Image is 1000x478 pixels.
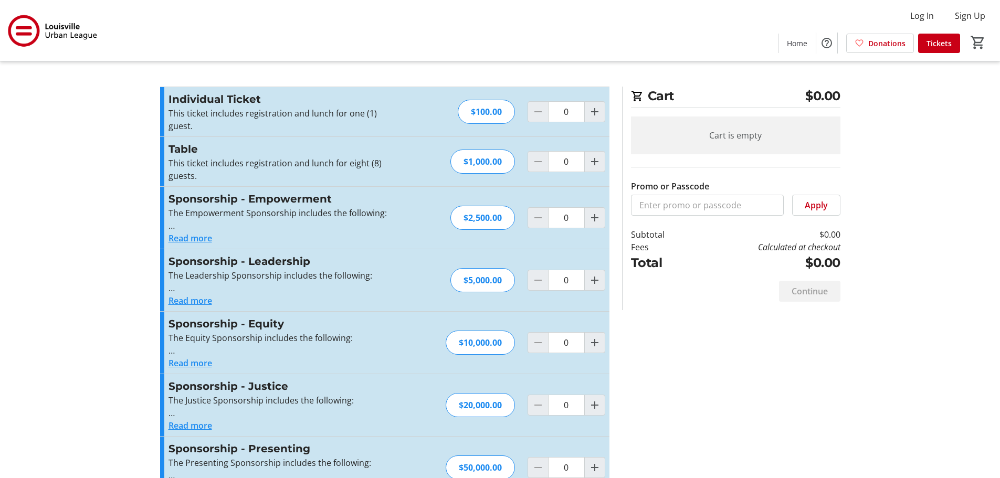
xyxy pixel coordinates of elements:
input: Table Quantity [548,151,585,172]
p: The Presenting Sponsorship includes the following: [169,456,398,469]
button: Read more [169,232,212,245]
button: Increment by one [585,208,605,228]
img: Louisville Urban League's Logo [6,4,100,57]
input: Sponsorship - Leadership Quantity [548,270,585,291]
input: Sponsorship - Justice Quantity [548,395,585,416]
h3: Individual Ticket [169,91,398,107]
p: This ticket includes registration and lunch for eight (8) guests. [169,157,398,182]
h3: Sponsorship - Justice [169,378,398,394]
h3: Table [169,141,398,157]
td: Calculated at checkout [691,241,840,253]
h2: Cart [631,87,840,108]
button: Read more [169,294,212,307]
h3: Sponsorship - Empowerment [169,191,398,207]
button: Increment by one [585,395,605,415]
p: The Leadership Sponsorship includes the following: [169,269,398,282]
p: This ticket includes registration and lunch for one (1) guest. [169,107,398,132]
td: Fees [631,241,692,253]
button: Apply [792,195,840,216]
input: Sponsorship - Equity Quantity [548,332,585,353]
button: Sign Up [946,7,994,24]
div: $5,000.00 [450,268,515,292]
input: Sponsorship - Presenting Quantity [548,457,585,478]
span: Sign Up [955,9,985,22]
h3: Sponsorship - Leadership [169,253,398,269]
button: Log In [902,7,942,24]
span: Apply [805,199,828,211]
div: Cart is empty [631,116,840,154]
button: Increment by one [585,102,605,122]
button: Read more [169,419,212,432]
p: The Empowerment Sponsorship includes the following: [169,207,398,219]
button: Help [816,33,837,54]
div: $20,000.00 [446,393,515,417]
label: Promo or Passcode [631,180,709,193]
td: $0.00 [691,253,840,272]
input: Enter promo or passcode [631,195,784,216]
span: $0.00 [805,87,840,105]
button: Increment by one [585,152,605,172]
span: Donations [868,38,906,49]
p: The Justice Sponsorship includes the following: [169,394,398,407]
span: Home [787,38,807,49]
a: Tickets [918,34,960,53]
span: Log In [910,9,934,22]
div: $1,000.00 [450,150,515,174]
td: $0.00 [691,228,840,241]
button: Increment by one [585,333,605,353]
td: Total [631,253,692,272]
h3: Sponsorship - Equity [169,316,398,332]
td: Subtotal [631,228,692,241]
p: The Equity Sponsorship includes the following: [169,332,398,344]
a: Home [778,34,816,53]
div: $100.00 [458,100,515,124]
button: Read more [169,357,212,369]
button: Cart [969,33,987,52]
div: $2,500.00 [450,206,515,230]
div: $10,000.00 [446,331,515,355]
h3: Sponsorship - Presenting [169,441,398,456]
a: Donations [846,34,914,53]
button: Increment by one [585,270,605,290]
span: Tickets [927,38,952,49]
input: Individual Ticket Quantity [548,101,585,122]
input: Sponsorship - Empowerment Quantity [548,207,585,228]
button: Increment by one [585,458,605,477]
